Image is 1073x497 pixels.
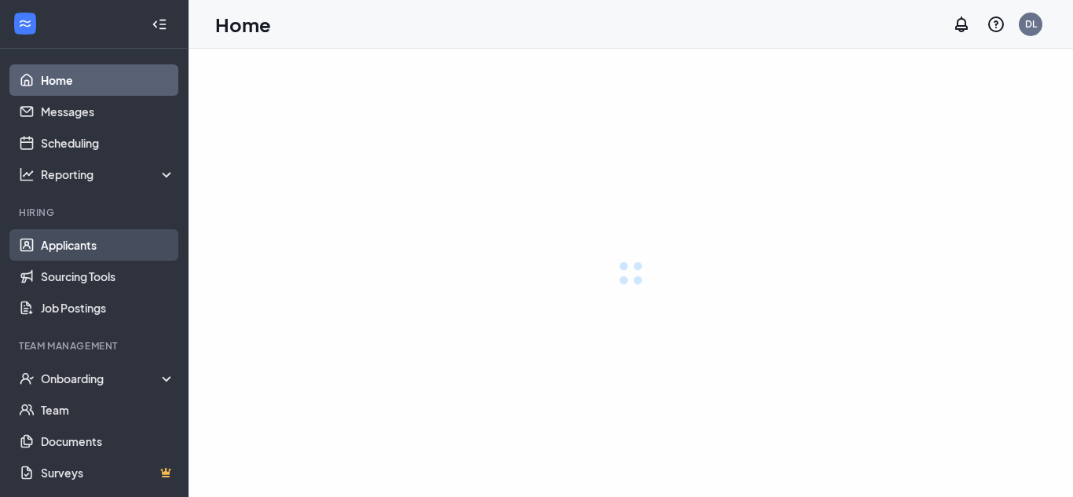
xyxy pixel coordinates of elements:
svg: Collapse [152,16,167,32]
a: Job Postings [41,292,175,323]
a: Applicants [41,229,175,261]
a: Home [41,64,175,96]
svg: Notifications [952,15,971,34]
svg: Analysis [19,166,35,182]
a: Messages [41,96,175,127]
div: Team Management [19,339,172,353]
div: Reporting [41,166,176,182]
div: DL [1025,17,1037,31]
div: Hiring [19,206,172,219]
a: Sourcing Tools [41,261,175,292]
a: Team [41,394,175,426]
a: Documents [41,426,175,457]
div: Onboarding [41,371,176,386]
svg: QuestionInfo [987,15,1005,34]
a: Scheduling [41,127,175,159]
svg: WorkstreamLogo [17,16,33,31]
svg: UserCheck [19,371,35,386]
a: SurveysCrown [41,457,175,488]
h1: Home [215,11,271,38]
